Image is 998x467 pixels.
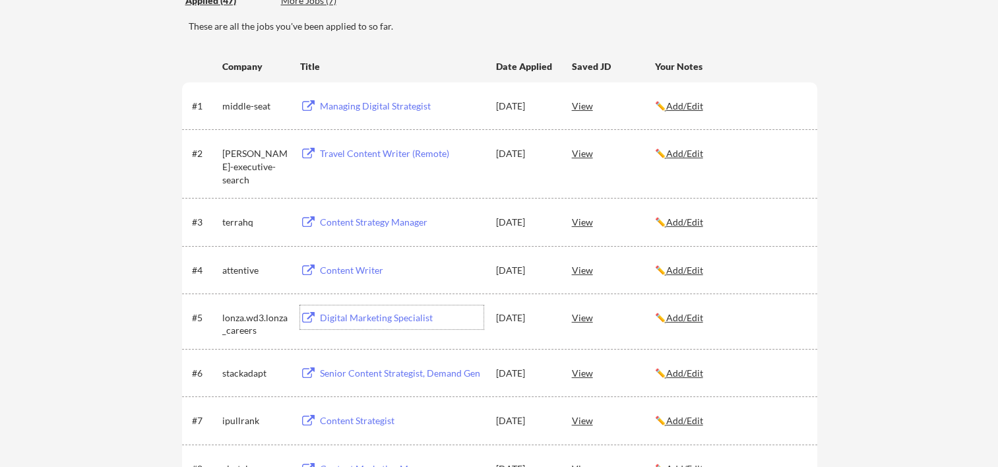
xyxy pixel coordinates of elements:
[320,216,483,229] div: Content Strategy Manager
[496,147,554,160] div: [DATE]
[666,100,703,111] u: Add/Edit
[192,311,218,325] div: #5
[666,216,703,228] u: Add/Edit
[655,100,805,113] div: ✏️
[192,147,218,160] div: #2
[496,100,554,113] div: [DATE]
[572,361,655,385] div: View
[496,216,554,229] div: [DATE]
[496,60,554,73] div: Date Applied
[320,414,483,427] div: Content Strategist
[655,216,805,229] div: ✏️
[222,367,288,380] div: stackadapt
[655,264,805,277] div: ✏️
[496,264,554,277] div: [DATE]
[655,60,805,73] div: Your Notes
[192,100,218,113] div: #1
[496,414,554,427] div: [DATE]
[222,311,288,337] div: lonza.wd3.lonza_careers
[666,265,703,276] u: Add/Edit
[222,264,288,277] div: attentive
[572,305,655,329] div: View
[300,60,483,73] div: Title
[666,312,703,323] u: Add/Edit
[666,148,703,159] u: Add/Edit
[572,54,655,78] div: Saved JD
[222,60,288,73] div: Company
[222,414,288,427] div: ipullrank
[655,311,805,325] div: ✏️
[666,415,703,426] u: Add/Edit
[496,311,554,325] div: [DATE]
[320,311,483,325] div: Digital Marketing Specialist
[572,258,655,282] div: View
[320,147,483,160] div: Travel Content Writer (Remote)
[192,367,218,380] div: #6
[496,367,554,380] div: [DATE]
[572,94,655,117] div: View
[572,141,655,165] div: View
[572,408,655,432] div: View
[222,147,288,186] div: [PERSON_NAME]-executive-search
[572,210,655,233] div: View
[192,414,218,427] div: #7
[666,367,703,379] u: Add/Edit
[222,100,288,113] div: middle-seat
[189,20,817,33] div: These are all the jobs you've been applied to so far.
[655,414,805,427] div: ✏️
[655,367,805,380] div: ✏️
[320,264,483,277] div: Content Writer
[222,216,288,229] div: terrahq
[320,367,483,380] div: Senior Content Strategist, Demand Gen
[320,100,483,113] div: Managing Digital Strategist
[192,216,218,229] div: #3
[192,264,218,277] div: #4
[655,147,805,160] div: ✏️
